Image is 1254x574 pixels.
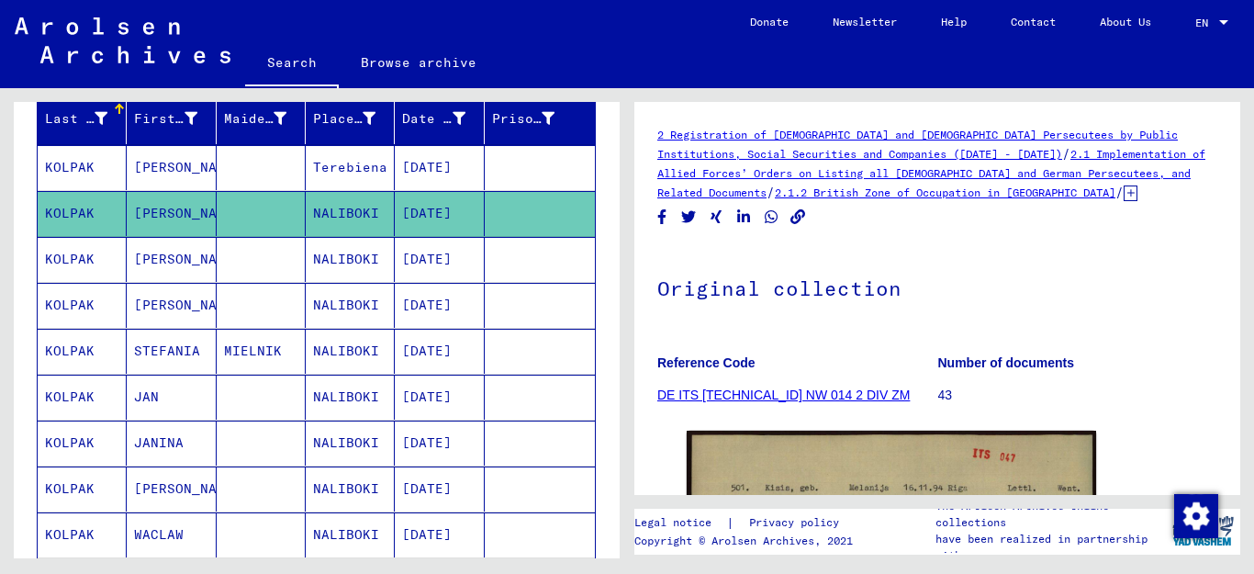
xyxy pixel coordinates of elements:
[127,467,216,512] mat-cell: [PERSON_NAME]
[217,329,306,374] mat-cell: MIELNIK
[306,512,395,557] mat-cell: NALIBOKI
[134,109,196,129] div: First Name
[127,283,216,328] mat-cell: [PERSON_NAME]
[734,513,861,533] a: Privacy policy
[127,375,216,420] mat-cell: JAN
[762,206,781,229] button: Share on WhatsApp
[938,386,1218,405] p: 43
[38,375,127,420] mat-cell: KOLPAK
[306,421,395,466] mat-cell: NALIBOKI
[306,237,395,282] mat-cell: NALIBOKI
[634,513,861,533] div: |
[935,498,1165,531] p: The Arolsen Archives online collections
[485,93,595,144] mat-header-cell: Prisoner #
[634,513,726,533] a: Legal notice
[395,329,484,374] mat-cell: [DATE]
[657,246,1217,327] h1: Original collection
[657,388,910,402] a: DE ITS [TECHNICAL_ID] NW 014 2 DIV ZM
[938,355,1075,370] b: Number of documents
[1195,17,1215,29] span: EN
[217,93,306,144] mat-header-cell: Maiden Name
[1173,493,1217,537] div: Change consent
[306,145,395,190] mat-cell: Terebiena
[306,375,395,420] mat-cell: NALIBOKI
[679,206,699,229] button: Share on Twitter
[1062,145,1070,162] span: /
[224,104,309,133] div: Maiden Name
[402,109,465,129] div: Date of Birth
[395,237,484,282] mat-cell: [DATE]
[38,421,127,466] mat-cell: KOLPAK
[38,237,127,282] mat-cell: KOLPAK
[657,355,756,370] b: Reference Code
[38,512,127,557] mat-cell: KOLPAK
[127,237,216,282] mat-cell: [PERSON_NAME]
[395,375,484,420] mat-cell: [DATE]
[127,421,216,466] mat-cell: JANINA
[395,93,484,144] mat-header-cell: Date of Birth
[306,283,395,328] mat-cell: NALIBOKI
[245,40,339,88] a: Search
[734,206,754,229] button: Share on LinkedIn
[1169,508,1237,554] img: yv_logo.png
[313,109,375,129] div: Place of Birth
[38,329,127,374] mat-cell: KOLPAK
[306,467,395,512] mat-cell: NALIBOKI
[224,109,286,129] div: Maiden Name
[38,467,127,512] mat-cell: KOLPAK
[306,191,395,236] mat-cell: NALIBOKI
[395,283,484,328] mat-cell: [DATE]
[38,283,127,328] mat-cell: KOLPAK
[38,93,127,144] mat-header-cell: Last Name
[134,104,219,133] div: First Name
[45,109,107,129] div: Last Name
[395,467,484,512] mat-cell: [DATE]
[127,145,216,190] mat-cell: [PERSON_NAME]
[789,206,808,229] button: Copy link
[492,104,577,133] div: Prisoner #
[395,512,484,557] mat-cell: [DATE]
[767,184,775,200] span: /
[395,145,484,190] mat-cell: [DATE]
[395,421,484,466] mat-cell: [DATE]
[402,104,487,133] div: Date of Birth
[127,191,216,236] mat-cell: [PERSON_NAME]
[653,206,672,229] button: Share on Facebook
[38,145,127,190] mat-cell: KOLPAK
[45,104,130,133] div: Last Name
[707,206,726,229] button: Share on Xing
[1174,494,1218,538] img: Change consent
[634,533,861,549] p: Copyright © Arolsen Archives, 2021
[127,93,216,144] mat-header-cell: First Name
[395,191,484,236] mat-cell: [DATE]
[657,128,1178,161] a: 2 Registration of [DEMOGRAPHIC_DATA] and [DEMOGRAPHIC_DATA] Persecutees by Public Institutions, S...
[1115,184,1124,200] span: /
[127,329,216,374] mat-cell: STEFANIA
[306,329,395,374] mat-cell: NALIBOKI
[935,531,1165,564] p: have been realized in partnership with
[492,109,554,129] div: Prisoner #
[38,191,127,236] mat-cell: KOLPAK
[313,104,398,133] div: Place of Birth
[339,40,498,84] a: Browse archive
[657,147,1205,199] a: 2.1 Implementation of Allied Forces’ Orders on Listing all [DEMOGRAPHIC_DATA] and German Persecut...
[306,93,395,144] mat-header-cell: Place of Birth
[15,17,230,63] img: Arolsen_neg.svg
[127,512,216,557] mat-cell: WACLAW
[775,186,1115,199] a: 2.1.2 British Zone of Occupation in [GEOGRAPHIC_DATA]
